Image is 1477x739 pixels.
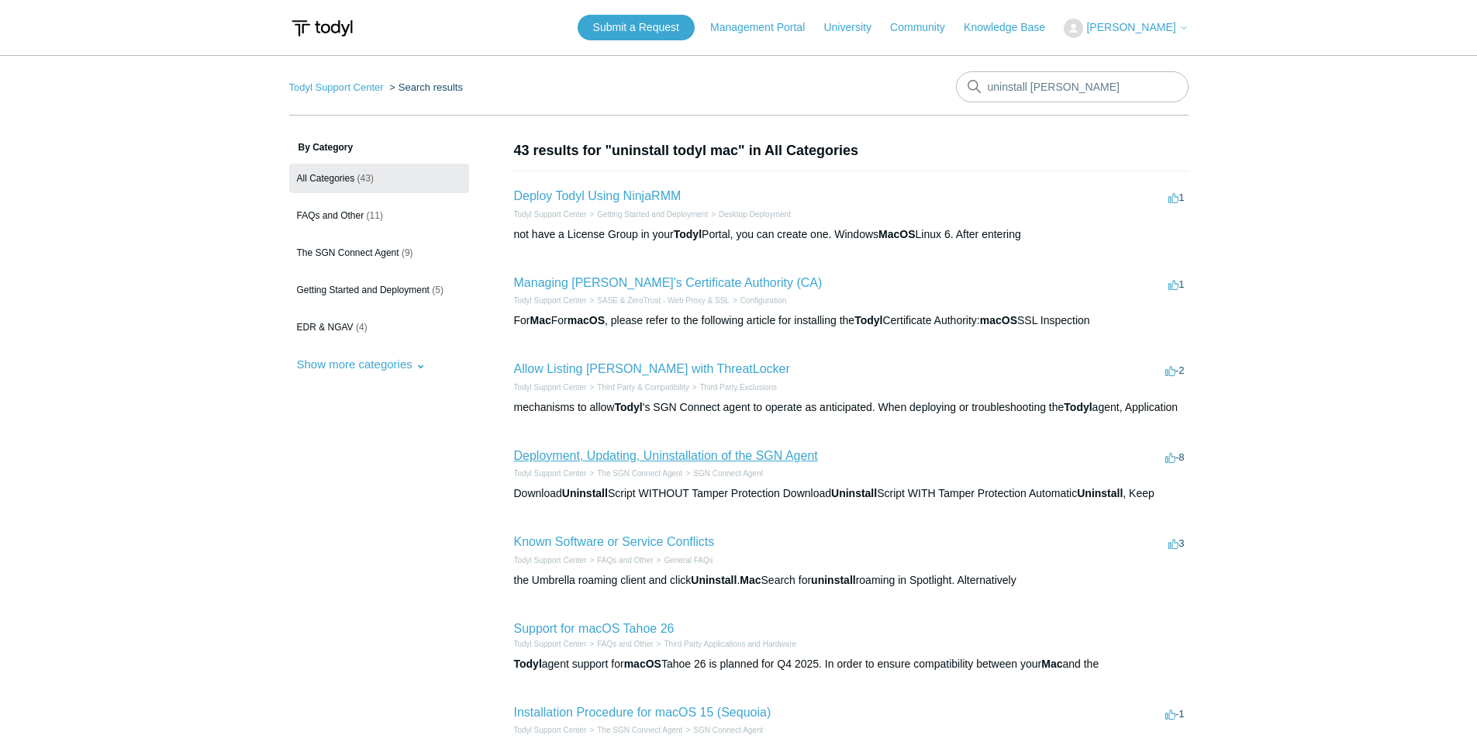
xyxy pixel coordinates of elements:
[1165,364,1185,376] span: -2
[289,201,469,230] a: FAQs and Other (11)
[514,535,715,548] a: Known Software or Service Conflicts
[597,469,682,478] a: The SGN Connect Agent
[689,382,777,393] li: Third Party Exclusions
[1077,487,1123,499] em: Uninstall
[297,247,399,258] span: The SGN Connect Agent
[1165,451,1185,463] span: -8
[1168,537,1184,549] span: 3
[854,314,882,326] em: Todyl
[514,554,587,566] li: Todyl Support Center
[568,314,605,326] em: macOS
[980,314,1017,326] em: macOS
[514,399,1189,416] div: mechanisms to allow 's SGN Connect agent to operate as anticipated. When deploying or troubleshoo...
[514,140,1189,161] h1: 43 results for "uninstall todyl mac" in All Categories
[1086,21,1175,33] span: [PERSON_NAME]
[514,226,1189,243] div: not have a License Group in your Portal, you can create one. Windows Linux 6. After entering
[597,640,653,648] a: FAQs and Other
[730,295,786,306] li: Configuration
[514,469,587,478] a: Todyl Support Center
[514,189,682,202] a: Deploy Todyl Using NinjaRMM
[289,14,355,43] img: Todyl Support Center Help Center home page
[682,468,763,479] li: SGN Connect Agent
[664,640,796,648] a: Third Party Applications and Hardware
[674,228,702,240] em: Todyl
[514,572,1189,589] div: the Umbrella roaming client and click . Search for roaming in Spotlight. Alternatively
[289,140,469,154] h3: By Category
[356,322,368,333] span: (4)
[367,210,383,221] span: (11)
[514,383,587,392] a: Todyl Support Center
[700,383,777,392] a: Third Party Exclusions
[1041,658,1062,670] em: Mac
[289,81,384,93] a: Todyl Support Center
[1064,19,1188,38] button: [PERSON_NAME]
[514,468,587,479] li: Todyl Support Center
[1168,192,1184,203] span: 1
[740,574,761,586] em: Mac
[289,275,469,305] a: Getting Started and Deployment (5)
[624,658,661,670] em: macOS
[597,383,688,392] a: Third Party & Compatibility
[691,574,737,586] em: Uninstall
[514,556,587,565] a: Todyl Support Center
[708,209,791,220] li: Desktop Deployment
[614,401,642,413] em: Todyl
[514,382,587,393] li: Todyl Support Center
[586,554,653,566] li: FAQs and Other
[297,285,430,295] span: Getting Started and Deployment
[514,622,675,635] a: Support for macOS Tahoe 26
[514,656,1189,672] div: agent support for Tahoe 26 is planned for Q4 2025. In order to ensure compatibility between your ...
[586,295,729,306] li: SASE & ZeroTrust - Web Proxy & SSL
[654,554,713,566] li: General FAQs
[514,706,771,719] a: Installation Procedure for macOS 15 (Sequoia)
[811,574,856,586] em: uninstall
[586,382,688,393] li: Third Party & Compatibility
[1165,708,1185,720] span: -1
[514,362,790,375] a: Allow Listing [PERSON_NAME] with ThreatLocker
[514,640,587,648] a: Todyl Support Center
[654,638,796,650] li: Third Party Applications and Hardware
[402,247,413,258] span: (9)
[1064,401,1092,413] em: Todyl
[831,487,877,499] em: Uninstall
[710,19,820,36] a: Management Portal
[514,209,587,220] li: Todyl Support Center
[740,296,786,305] a: Configuration
[682,724,763,736] li: SGN Connect Agent
[514,726,587,734] a: Todyl Support Center
[964,19,1061,36] a: Knowledge Base
[514,658,542,670] em: Todyl
[289,238,469,268] a: The SGN Connect Agent (9)
[586,638,653,650] li: FAQs and Other
[289,313,469,342] a: EDR & NGAV (4)
[586,468,682,479] li: The SGN Connect Agent
[956,71,1189,102] input: Search
[597,726,682,734] a: The SGN Connect Agent
[562,487,608,499] em: Uninstall
[514,210,587,219] a: Todyl Support Center
[586,209,708,220] li: Getting Started and Deployment
[693,726,763,734] a: SGN Connect Agent
[297,322,354,333] span: EDR & NGAV
[289,164,469,193] a: All Categories (43)
[514,485,1189,502] div: Download Script WITHOUT Tamper Protection Download Script WITH Tamper Protection Automatic , Keep
[823,19,886,36] a: University
[514,313,1189,329] div: For For , please refer to the following article for installing the Certificate Authority: SSL Ins...
[530,314,551,326] em: Mac
[693,469,763,478] a: SGN Connect Agent
[597,210,708,219] a: Getting Started and Deployment
[586,724,682,736] li: The SGN Connect Agent
[890,19,961,36] a: Community
[514,638,587,650] li: Todyl Support Center
[297,210,364,221] span: FAQs and Other
[386,81,463,93] li: Search results
[514,296,587,305] a: Todyl Support Center
[597,296,730,305] a: SASE & ZeroTrust - Web Proxy & SSL
[664,556,713,565] a: General FAQs
[297,173,355,184] span: All Categories
[578,15,695,40] a: Submit a Request
[719,210,791,219] a: Desktop Deployment
[514,295,587,306] li: Todyl Support Center
[289,350,433,378] button: Show more categories
[289,81,387,93] li: Todyl Support Center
